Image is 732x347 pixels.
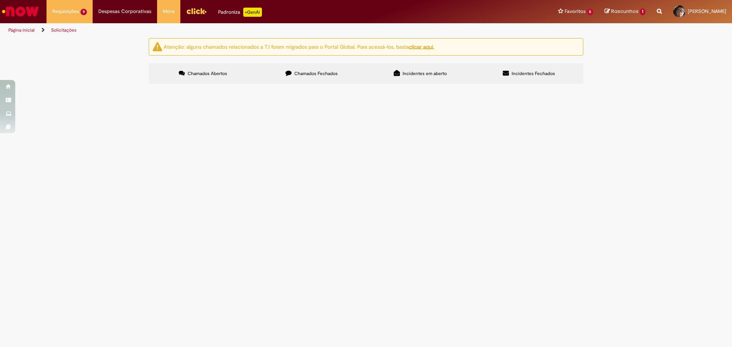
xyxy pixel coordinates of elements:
[565,8,586,15] span: Favoritos
[688,8,726,14] span: [PERSON_NAME]
[188,70,227,77] span: Chamados Abertos
[409,43,434,50] a: clicar aqui.
[8,27,35,33] a: Página inicial
[186,5,207,17] img: click_logo_yellow_360x200.png
[294,70,338,77] span: Chamados Fechados
[611,8,639,15] span: Rascunhos
[640,8,645,15] span: 1
[512,70,555,77] span: Incidentes Fechados
[1,4,40,19] img: ServiceNow
[243,8,262,17] p: +GenAi
[218,8,262,17] div: Padroniza
[80,9,87,15] span: 9
[98,8,151,15] span: Despesas Corporativas
[605,8,645,15] a: Rascunhos
[403,70,447,77] span: Incidentes em aberto
[51,27,77,33] a: Solicitações
[164,43,434,50] ng-bind-html: Atenção: alguns chamados relacionados a T.I foram migrados para o Portal Global. Para acessá-los,...
[163,8,175,15] span: More
[587,9,594,15] span: 5
[6,23,482,37] ul: Trilhas de página
[52,8,79,15] span: Requisições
